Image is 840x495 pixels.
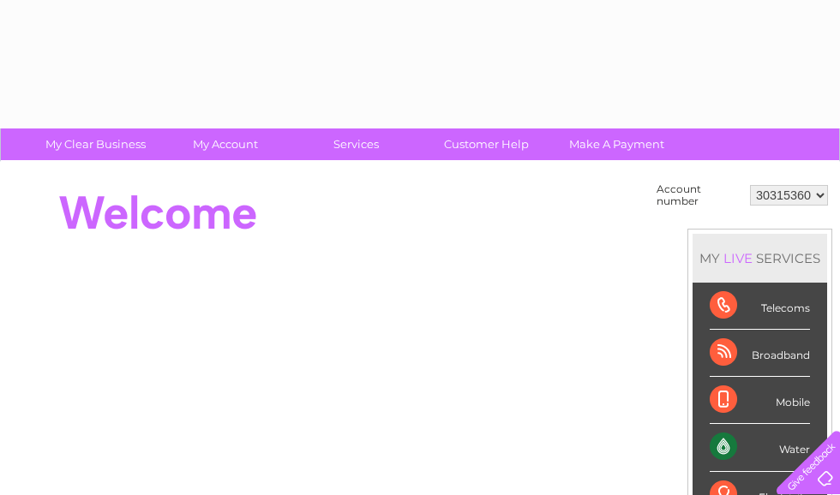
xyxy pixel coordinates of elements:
a: Services [285,128,427,160]
a: Make A Payment [546,128,687,160]
a: My Clear Business [25,128,166,160]
td: Account number [652,179,746,212]
div: LIVE [720,250,756,266]
div: Broadband [710,330,810,377]
div: MY SERVICES [693,234,827,283]
div: Water [710,424,810,471]
div: Telecoms [710,283,810,330]
div: Mobile [710,377,810,424]
a: Customer Help [416,128,557,160]
a: My Account [155,128,297,160]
